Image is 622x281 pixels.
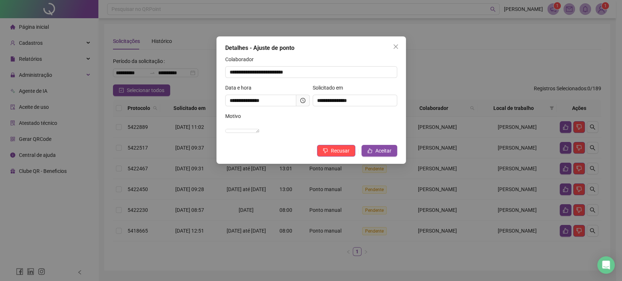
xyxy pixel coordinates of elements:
span: dislike [323,148,328,153]
button: Recusar [317,145,355,157]
span: clock-circle [300,98,305,103]
div: Detalhes - Ajuste de ponto [225,44,397,52]
span: Recusar [331,147,349,155]
span: close [393,44,399,50]
label: Colaborador [225,55,258,63]
span: like [367,148,372,153]
button: Close [390,41,402,52]
label: Data e hora [225,84,256,92]
span: Aceitar [375,147,391,155]
label: Solicitado em [313,84,348,92]
label: Motivo [225,112,246,120]
button: Aceitar [361,145,397,157]
div: Open Intercom Messenger [597,256,615,274]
